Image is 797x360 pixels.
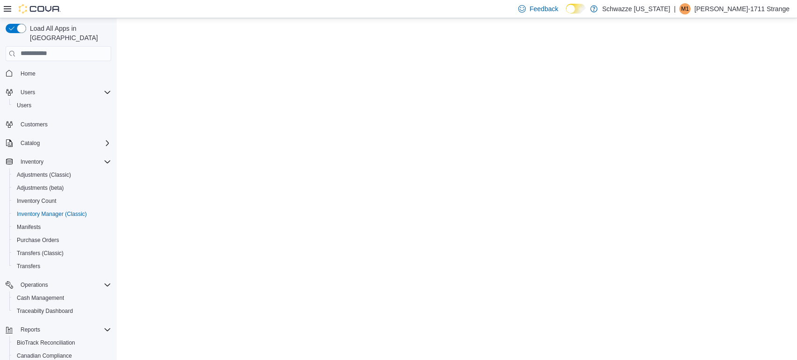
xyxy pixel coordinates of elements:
[17,87,111,98] span: Users
[13,292,68,304] a: Cash Management
[13,292,111,304] span: Cash Management
[9,260,115,273] button: Transfers
[2,67,115,80] button: Home
[9,181,115,194] button: Adjustments (beta)
[17,307,73,315] span: Traceabilty Dashboard
[13,195,111,207] span: Inventory Count
[13,169,111,180] span: Adjustments (Classic)
[13,261,44,272] a: Transfers
[17,184,64,192] span: Adjustments (beta)
[602,3,670,14] p: Schwazze [US_STATE]
[13,261,111,272] span: Transfers
[17,210,87,218] span: Inventory Manager (Classic)
[13,100,35,111] a: Users
[9,208,115,221] button: Inventory Manager (Classic)
[17,279,52,291] button: Operations
[17,138,43,149] button: Catalog
[2,86,115,99] button: Users
[17,156,111,167] span: Inventory
[13,182,68,194] a: Adjustments (beta)
[2,155,115,168] button: Inventory
[13,195,60,207] a: Inventory Count
[17,223,41,231] span: Manifests
[2,278,115,291] button: Operations
[694,3,790,14] p: [PERSON_NAME]-1711 Strange
[9,291,115,305] button: Cash Management
[17,339,75,346] span: BioTrack Reconciliation
[9,336,115,349] button: BioTrack Reconciliation
[17,171,71,179] span: Adjustments (Classic)
[13,305,77,317] a: Traceabilty Dashboard
[13,208,91,220] a: Inventory Manager (Classic)
[17,263,40,270] span: Transfers
[13,208,111,220] span: Inventory Manager (Classic)
[13,248,111,259] span: Transfers (Classic)
[13,248,67,259] a: Transfers (Classic)
[17,68,111,79] span: Home
[681,3,689,14] span: M1
[21,89,35,96] span: Users
[19,4,61,14] img: Cova
[21,158,43,166] span: Inventory
[17,102,31,109] span: Users
[9,194,115,208] button: Inventory Count
[2,323,115,336] button: Reports
[9,99,115,112] button: Users
[13,169,75,180] a: Adjustments (Classic)
[21,121,48,128] span: Customers
[13,222,111,233] span: Manifests
[17,119,51,130] a: Customers
[17,236,59,244] span: Purchase Orders
[13,235,63,246] a: Purchase Orders
[17,197,56,205] span: Inventory Count
[17,156,47,167] button: Inventory
[13,305,111,317] span: Traceabilty Dashboard
[17,324,111,335] span: Reports
[17,324,44,335] button: Reports
[13,235,111,246] span: Purchase Orders
[674,3,676,14] p: |
[13,100,111,111] span: Users
[13,337,79,348] a: BioTrack Reconciliation
[17,138,111,149] span: Catalog
[17,68,39,79] a: Home
[2,118,115,131] button: Customers
[9,234,115,247] button: Purchase Orders
[21,326,40,333] span: Reports
[13,337,111,348] span: BioTrack Reconciliation
[9,221,115,234] button: Manifests
[529,4,558,14] span: Feedback
[13,182,111,194] span: Adjustments (beta)
[17,294,64,302] span: Cash Management
[21,139,40,147] span: Catalog
[17,352,72,360] span: Canadian Compliance
[9,305,115,318] button: Traceabilty Dashboard
[679,3,691,14] div: Mick-1711 Strange
[566,4,585,14] input: Dark Mode
[17,87,39,98] button: Users
[21,70,35,77] span: Home
[17,249,63,257] span: Transfers (Classic)
[17,118,111,130] span: Customers
[13,222,44,233] a: Manifests
[2,137,115,150] button: Catalog
[9,168,115,181] button: Adjustments (Classic)
[17,279,111,291] span: Operations
[21,281,48,289] span: Operations
[9,247,115,260] button: Transfers (Classic)
[26,24,111,42] span: Load All Apps in [GEOGRAPHIC_DATA]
